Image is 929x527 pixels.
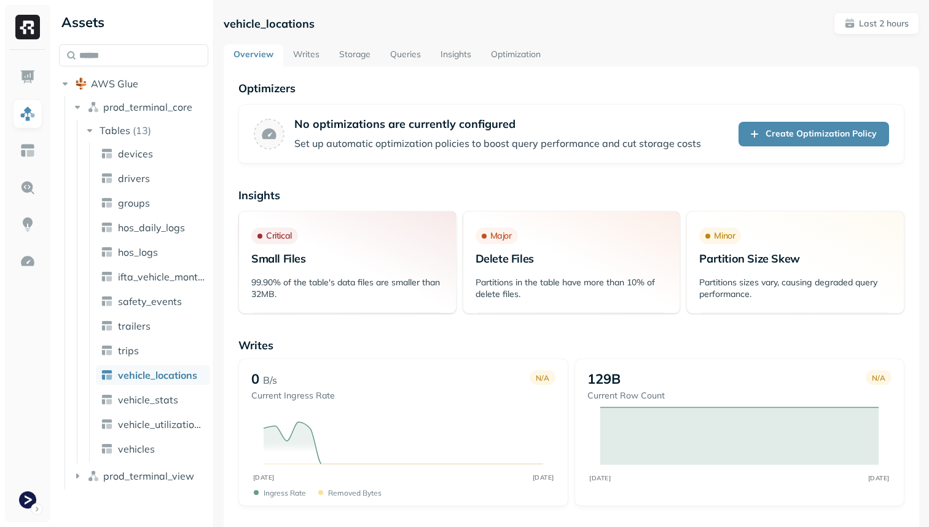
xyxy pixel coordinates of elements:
[587,370,621,387] p: 129B
[19,491,36,509] img: Terminal
[59,74,208,93] button: AWS Glue
[251,277,444,300] p: 99.90% of the table's data files are smaller than 32MB.
[431,44,481,66] a: Insights
[96,341,210,360] a: trips
[133,124,151,137] p: ( 13 )
[87,470,100,482] img: namespace
[118,418,205,430] span: vehicle_utilization_day
[96,390,210,410] a: vehicle_stats
[96,365,210,385] a: vehicle_locations
[118,246,158,258] span: hos_logs
[118,148,153,160] span: devices
[476,252,668,266] p: Delete Files
[96,267,210,287] a: ifta_vehicle_months
[101,443,113,455] img: table
[101,221,113,234] img: table
[532,474,554,481] tspan: [DATE]
[118,320,151,332] span: trailers
[101,320,113,332] img: table
[96,439,210,459] a: vehicles
[481,44,551,66] a: Optimization
[118,443,155,455] span: vehicles
[251,390,335,402] p: Current Ingress Rate
[96,144,210,164] a: devices
[84,121,210,140] button: Tables(13)
[283,44,329,66] a: Writes
[118,295,182,307] span: safety_events
[103,470,194,482] span: prod_terminal_view
[266,230,292,242] p: Critical
[91,77,138,90] span: AWS Glue
[15,15,40,39] img: Ryft
[253,474,274,481] tspan: [DATE]
[294,136,701,151] p: Set up automatic optimization policies to boost query performance and cut storage costs
[59,12,208,32] div: Assets
[101,172,113,184] img: table
[96,291,210,311] a: safety_events
[96,316,210,336] a: trailers
[238,81,904,95] p: Optimizers
[96,168,210,188] a: drivers
[103,101,192,113] span: prod_terminal_core
[118,221,185,234] span: hos_daily_logs
[251,252,444,266] p: Small Files
[329,44,380,66] a: Storage
[101,344,113,357] img: table
[20,143,36,159] img: Asset Explorer
[238,338,904,352] p: Writes
[490,230,512,242] p: Major
[251,370,259,387] p: 0
[71,466,209,486] button: prod_terminal_view
[87,101,100,113] img: namespace
[71,97,209,117] button: prod_terminal_core
[263,373,277,387] p: B/s
[238,188,904,202] p: Insights
[20,216,36,232] img: Insights
[699,252,892,266] p: Partition Size Skew
[739,122,889,146] a: Create Optimization Policy
[224,17,315,31] p: vehicle_locations
[868,474,890,481] tspan: [DATE]
[380,44,431,66] a: Queries
[100,124,130,137] span: Tables
[264,488,306,497] p: Ingress Rate
[294,117,701,131] p: No optimizations are currently configured
[20,106,36,122] img: Assets
[96,242,210,262] a: hos_logs
[101,246,113,258] img: table
[587,390,665,402] p: Current Row Count
[118,394,178,406] span: vehicle_stats
[699,277,892,300] p: Partitions sizes vary, causing degraded query performance.
[224,44,283,66] a: Overview
[328,488,382,497] p: Removed bytes
[872,373,885,382] p: N/A
[101,394,113,406] img: table
[20,253,36,269] img: Optimization
[96,414,210,434] a: vehicle_utilization_day
[96,193,210,213] a: groups
[101,148,113,160] img: table
[834,12,919,34] button: Last 2 hours
[118,271,205,283] span: ifta_vehicle_months
[101,418,113,430] img: table
[859,18,909,30] p: Last 2 hours
[101,197,113,209] img: table
[101,369,113,381] img: table
[101,295,113,307] img: table
[75,77,87,90] img: root
[96,218,210,237] a: hos_daily_logs
[714,230,735,242] p: Minor
[118,369,197,381] span: vehicle_locations
[101,271,113,283] img: table
[536,373,549,382] p: N/A
[476,277,668,300] p: Partitions in the table have more than 10% of delete files.
[118,172,150,184] span: drivers
[118,197,150,209] span: groups
[589,474,611,481] tspan: [DATE]
[20,69,36,85] img: Dashboard
[118,344,139,357] span: trips
[20,180,36,196] img: Query Explorer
